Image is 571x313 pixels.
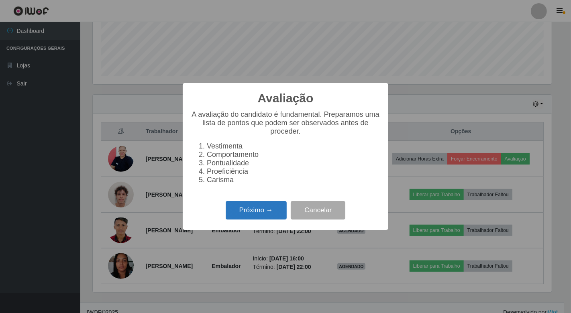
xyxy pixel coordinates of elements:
[191,110,380,136] p: A avaliação do candidato é fundamental. Preparamos uma lista de pontos que podem ser observados a...
[207,159,380,167] li: Pontualidade
[207,176,380,184] li: Carisma
[207,167,380,176] li: Proeficiência
[226,201,287,220] button: Próximo →
[207,142,380,150] li: Vestimenta
[258,91,314,106] h2: Avaliação
[291,201,345,220] button: Cancelar
[207,150,380,159] li: Comportamento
